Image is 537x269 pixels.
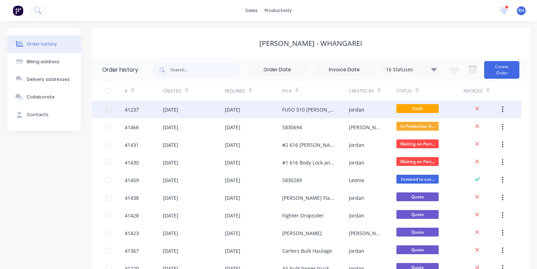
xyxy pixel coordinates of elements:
[225,106,240,113] div: [DATE]
[349,212,364,219] div: Jordan
[163,124,178,131] div: [DATE]
[282,124,302,131] div: S830694
[171,63,240,77] input: Search...
[225,124,240,131] div: [DATE]
[282,88,292,94] div: PO #
[259,39,362,48] div: [PERSON_NAME] - Whangarei
[225,229,240,237] div: [DATE]
[27,76,70,83] div: Delivery addresses
[396,175,439,184] span: Invoiced to cus...
[27,94,55,100] div: Collaborate
[225,212,240,219] div: [DATE]
[125,106,139,113] div: 41237
[125,141,139,149] div: 41431
[163,212,178,219] div: [DATE]
[7,53,81,71] button: Billing address
[282,159,335,166] div: #1 616 Body Lock and Load Anchorage
[163,106,178,113] div: [DATE]
[396,245,439,254] span: Quote
[518,7,524,14] span: RH
[225,194,240,202] div: [DATE]
[396,157,439,166] span: Waiting on Part...
[282,247,332,255] div: Carters Bulk Haulage
[27,41,57,47] div: Order history
[349,247,364,255] div: Jordan
[27,59,60,65] div: Billing address
[225,141,240,149] div: [DATE]
[396,122,439,131] span: In Production R...
[349,106,364,113] div: Jordan
[282,229,322,237] div: [PERSON_NAME]
[349,141,364,149] div: Jordan
[396,210,439,219] span: Quote
[225,177,240,184] div: [DATE]
[163,81,225,101] div: Created
[163,247,178,255] div: [DATE]
[225,88,245,94] div: Required
[282,177,302,184] div: S830289
[463,81,501,101] div: Invoiced
[282,194,335,202] div: [PERSON_NAME] Flatdeck with Toolbox
[396,104,439,113] span: Draft
[125,88,128,94] div: #
[282,81,349,101] div: PO #
[261,5,295,16] div: productivity
[349,124,382,131] div: [PERSON_NAME]
[125,124,139,131] div: 41466
[125,212,139,219] div: 41428
[163,141,178,149] div: [DATE]
[282,141,335,149] div: #2 616 [PERSON_NAME] with Body Lock and Load Anchorage
[163,88,181,94] div: Created
[163,194,178,202] div: [DATE]
[282,212,324,219] div: Fighter Dropsider
[349,88,374,94] div: Created By
[248,65,307,75] input: Order Date
[163,177,178,184] div: [DATE]
[7,106,81,124] button: Contacts
[7,71,81,88] button: Delivery addresses
[27,112,49,118] div: Contacts
[125,177,139,184] div: 41459
[102,66,138,74] div: Order history
[125,81,163,101] div: #
[349,81,396,101] div: Created By
[125,159,139,166] div: 41430
[396,139,439,148] span: Waiting on Part...
[242,5,261,16] div: sales
[125,247,139,255] div: 41367
[282,106,335,113] div: FUSO 510 [PERSON_NAME] PO 825751
[349,177,364,184] div: Leonie
[225,81,282,101] div: Required
[484,61,519,79] button: Create Order
[349,159,364,166] div: Jordan
[396,81,463,101] div: Status
[349,194,364,202] div: Jordan
[396,88,412,94] div: Status
[125,229,139,237] div: 41423
[125,194,139,202] div: 41438
[163,159,178,166] div: [DATE]
[349,229,382,237] div: [PERSON_NAME]
[7,35,81,53] button: Order history
[225,159,240,166] div: [DATE]
[163,229,178,237] div: [DATE]
[225,247,240,255] div: [DATE]
[382,66,441,73] div: 16 Statuses
[396,192,439,201] span: Quote
[396,228,439,237] span: Quote
[13,5,23,16] img: Factory
[463,88,483,94] div: Invoiced
[315,65,374,75] input: Invoice Date
[7,88,81,106] button: Collaborate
